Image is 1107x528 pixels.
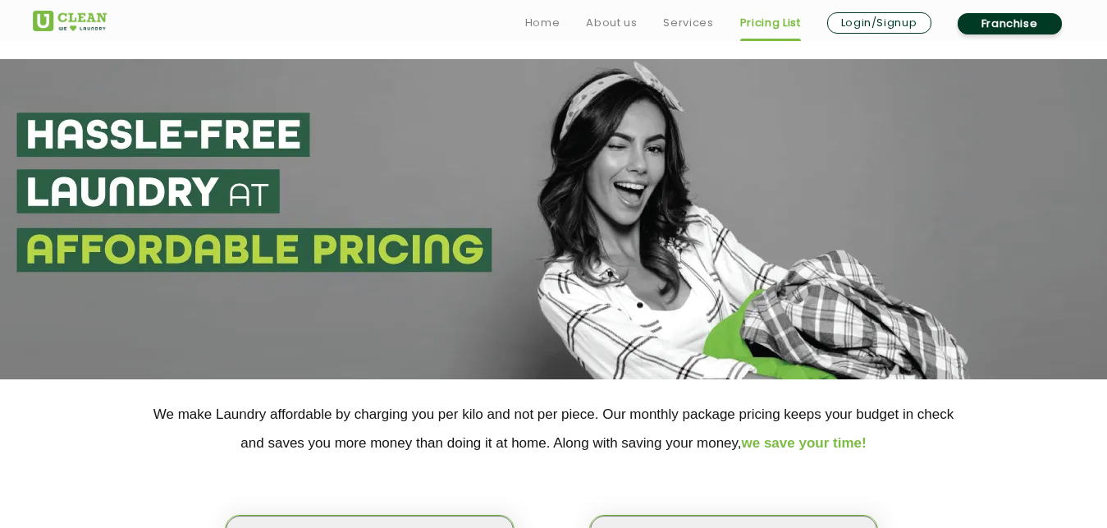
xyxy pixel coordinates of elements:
[525,13,560,33] a: Home
[740,13,801,33] a: Pricing List
[586,13,637,33] a: About us
[33,400,1075,457] p: We make Laundry affordable by charging you per kilo and not per piece. Our monthly package pricin...
[958,13,1062,34] a: Franchise
[33,11,107,31] img: UClean Laundry and Dry Cleaning
[827,12,931,34] a: Login/Signup
[742,435,867,451] span: we save your time!
[663,13,713,33] a: Services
